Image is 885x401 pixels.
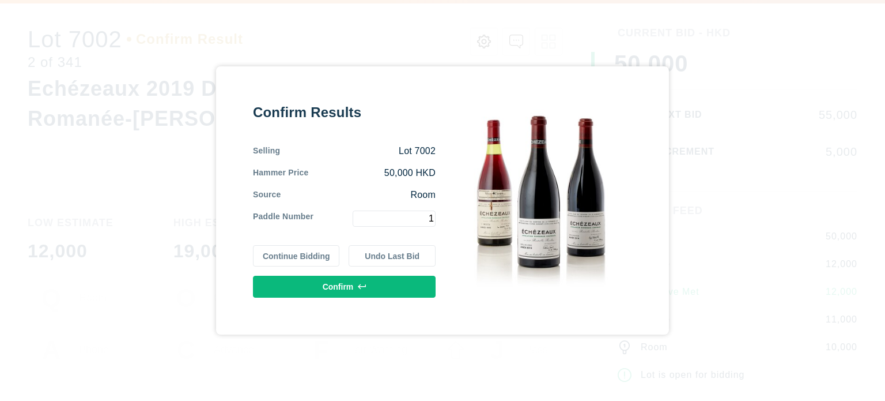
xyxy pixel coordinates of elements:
[349,245,436,267] button: Undo Last Bid
[253,189,281,201] div: Source
[253,167,308,179] div: Hammer Price
[281,189,436,201] div: Room
[253,276,436,298] button: Confirm
[308,167,436,179] div: 50,000 HKD
[253,211,313,227] div: Paddle Number
[253,103,436,122] div: Confirm Results
[253,245,340,267] button: Continue Bidding
[253,145,280,158] div: Selling
[280,145,436,158] div: Lot 7002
